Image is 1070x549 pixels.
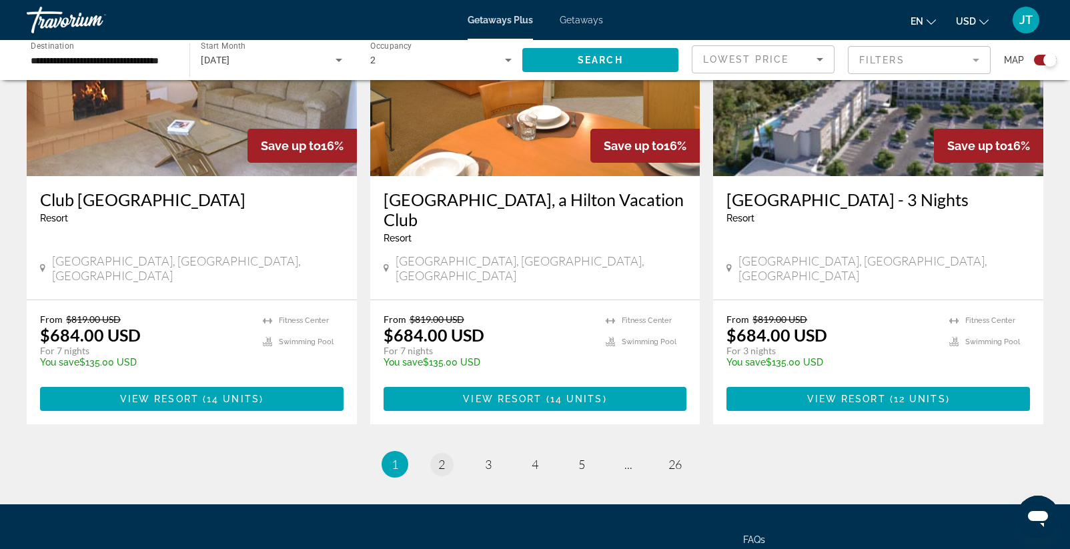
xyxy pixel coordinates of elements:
[384,387,687,411] button: View Resort(14 units)
[956,16,976,27] span: USD
[392,457,398,472] span: 1
[27,451,1043,478] nav: Pagination
[384,314,406,325] span: From
[522,48,678,72] button: Search
[726,345,936,357] p: For 3 nights
[247,129,357,163] div: 16%
[468,15,533,25] a: Getaways Plus
[726,189,1030,209] a: [GEOGRAPHIC_DATA] - 3 Nights
[384,325,484,345] p: $684.00 USD
[743,534,765,545] a: FAQs
[894,394,946,404] span: 12 units
[463,394,542,404] span: View Resort
[52,253,344,283] span: [GEOGRAPHIC_DATA], [GEOGRAPHIC_DATA], [GEOGRAPHIC_DATA]
[201,55,230,65] span: [DATE]
[120,394,199,404] span: View Resort
[752,314,807,325] span: $819.00 USD
[31,41,74,50] span: Destination
[370,41,412,51] span: Occupancy
[384,345,593,357] p: For 7 nights
[703,51,823,67] mat-select: Sort by
[726,325,827,345] p: $684.00 USD
[279,338,334,346] span: Swimming Pool
[726,314,749,325] span: From
[384,189,687,229] a: [GEOGRAPHIC_DATA], a Hilton Vacation Club
[624,457,632,472] span: ...
[27,3,160,37] a: Travorium
[703,54,788,65] span: Lowest Price
[261,139,321,153] span: Save up to
[532,457,538,472] span: 4
[40,387,344,411] button: View Resort(14 units)
[726,357,936,368] p: $135.00 USD
[40,345,249,357] p: For 7 nights
[604,139,664,153] span: Save up to
[848,45,991,75] button: Filter
[560,15,603,25] a: Getaways
[1017,496,1059,538] iframe: Button to launch messaging window
[1019,13,1033,27] span: JT
[956,11,989,31] button: Change currency
[384,233,412,243] span: Resort
[1009,6,1043,34] button: User Menu
[738,253,1030,283] span: [GEOGRAPHIC_DATA], [GEOGRAPHIC_DATA], [GEOGRAPHIC_DATA]
[911,16,923,27] span: en
[485,457,492,472] span: 3
[622,316,672,325] span: Fitness Center
[40,314,63,325] span: From
[622,338,676,346] span: Swimming Pool
[66,314,121,325] span: $819.00 USD
[199,394,263,404] span: ( )
[40,213,68,223] span: Resort
[578,55,623,65] span: Search
[384,357,423,368] span: You save
[965,316,1015,325] span: Fitness Center
[438,457,445,472] span: 2
[410,314,464,325] span: $819.00 USD
[542,394,606,404] span: ( )
[40,357,79,368] span: You save
[384,357,593,368] p: $135.00 USD
[726,357,766,368] span: You save
[279,316,329,325] span: Fitness Center
[1004,51,1024,69] span: Map
[201,41,245,51] span: Start Month
[370,55,376,65] span: 2
[668,457,682,472] span: 26
[40,325,141,345] p: $684.00 USD
[40,189,344,209] a: Club [GEOGRAPHIC_DATA]
[578,457,585,472] span: 5
[550,394,603,404] span: 14 units
[726,213,754,223] span: Resort
[726,387,1030,411] button: View Resort(12 units)
[396,253,687,283] span: [GEOGRAPHIC_DATA], [GEOGRAPHIC_DATA], [GEOGRAPHIC_DATA]
[886,394,950,404] span: ( )
[911,11,936,31] button: Change language
[807,394,886,404] span: View Resort
[947,139,1007,153] span: Save up to
[590,129,700,163] div: 16%
[207,394,259,404] span: 14 units
[934,129,1043,163] div: 16%
[965,338,1020,346] span: Swimming Pool
[40,357,249,368] p: $135.00 USD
